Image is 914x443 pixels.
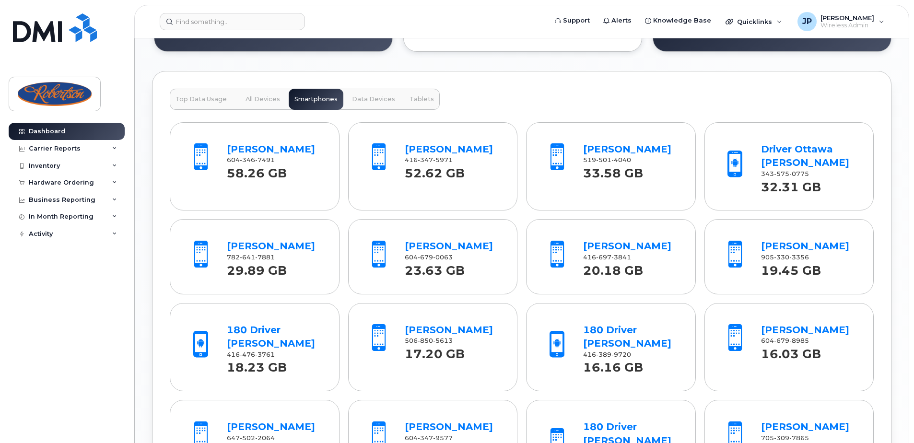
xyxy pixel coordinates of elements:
[227,355,287,374] strong: 18.23 GB
[352,95,395,103] span: Data Devices
[611,254,631,261] span: 3841
[255,434,275,442] span: 2064
[160,13,305,30] input: Find something...
[227,421,315,432] a: [PERSON_NAME]
[774,170,789,177] span: 575
[240,89,286,110] button: All Devices
[227,258,287,278] strong: 29.89 GB
[583,240,671,252] a: [PERSON_NAME]
[774,434,789,442] span: 309
[583,156,631,163] span: 519
[719,12,789,31] div: Quicklinks
[802,16,812,27] span: JP
[418,434,433,442] span: 347
[789,337,809,344] span: 8985
[597,11,638,30] a: Alerts
[583,324,671,350] a: 180 Driver [PERSON_NAME]
[596,351,611,358] span: 389
[404,89,440,110] button: Tablets
[611,351,631,358] span: 9720
[405,240,493,252] a: [PERSON_NAME]
[583,351,631,358] span: 416
[255,156,275,163] span: 7491
[240,351,255,358] span: 476
[789,254,809,261] span: 3356
[761,337,809,344] span: 604
[227,240,315,252] a: [PERSON_NAME]
[761,421,849,432] a: [PERSON_NAME]
[583,258,643,278] strong: 20.18 GB
[227,156,275,163] span: 604
[227,143,315,155] a: [PERSON_NAME]
[405,421,493,432] a: [PERSON_NAME]
[240,156,255,163] span: 346
[653,16,711,25] span: Knowledge Base
[583,355,643,374] strong: 16.16 GB
[820,14,874,22] span: [PERSON_NAME]
[611,156,631,163] span: 4040
[583,254,631,261] span: 416
[418,254,433,261] span: 679
[761,175,821,194] strong: 32.31 GB
[761,341,821,361] strong: 16.03 GB
[563,16,590,25] span: Support
[761,324,849,336] a: [PERSON_NAME]
[774,254,789,261] span: 330
[638,11,718,30] a: Knowledge Base
[227,434,275,442] span: 647
[405,258,465,278] strong: 23.63 GB
[433,254,453,261] span: 0063
[255,254,275,261] span: 7881
[761,143,849,169] a: Driver Ottawa [PERSON_NAME]
[405,324,493,336] a: [PERSON_NAME]
[405,434,453,442] span: 604
[405,161,465,180] strong: 52.62 GB
[433,434,453,442] span: 9577
[433,156,453,163] span: 5971
[418,156,433,163] span: 347
[176,95,227,103] span: Top Data Usage
[548,11,597,30] a: Support
[246,95,280,103] span: All Devices
[405,254,453,261] span: 604
[596,156,611,163] span: 501
[761,258,821,278] strong: 19.45 GB
[418,337,433,344] span: 850
[820,22,874,29] span: Wireless Admin
[255,351,275,358] span: 3761
[170,89,233,110] button: Top Data Usage
[789,434,809,442] span: 7865
[433,337,453,344] span: 5613
[583,161,643,180] strong: 33.58 GB
[761,170,809,177] span: 343
[405,156,453,163] span: 416
[583,143,671,155] a: [PERSON_NAME]
[240,434,255,442] span: 502
[761,254,809,261] span: 905
[227,351,275,358] span: 416
[227,254,275,261] span: 782
[405,143,493,155] a: [PERSON_NAME]
[405,337,453,344] span: 506
[240,254,255,261] span: 641
[346,89,401,110] button: Data Devices
[737,18,772,25] span: Quicklinks
[596,254,611,261] span: 697
[227,161,287,180] strong: 58.26 GB
[227,324,315,350] a: 180 Driver [PERSON_NAME]
[611,16,632,25] span: Alerts
[791,12,891,31] div: Jonathan Phu
[761,434,809,442] span: 705
[789,170,809,177] span: 0775
[405,341,465,361] strong: 17.20 GB
[761,240,849,252] a: [PERSON_NAME]
[410,95,434,103] span: Tablets
[774,337,789,344] span: 679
